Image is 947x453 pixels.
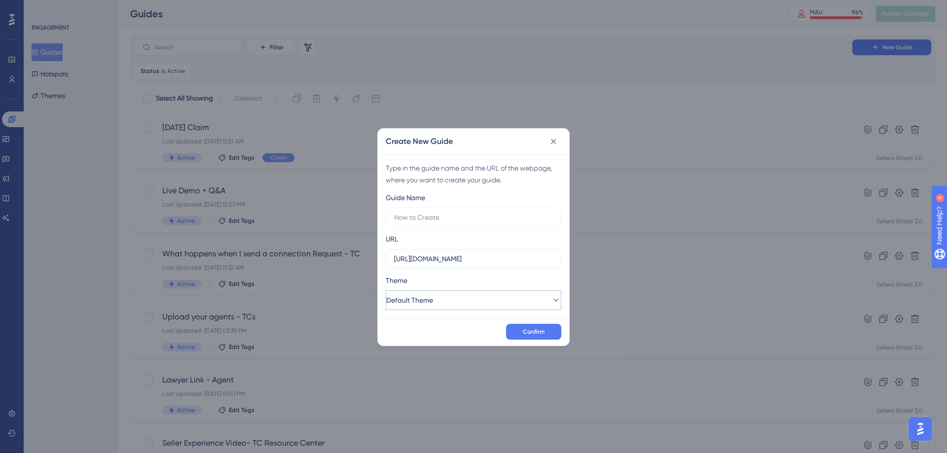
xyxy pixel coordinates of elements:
span: Need Help? [23,2,62,14]
input: How to Create [394,212,553,223]
div: 4 [69,5,72,13]
span: Theme [386,275,407,286]
span: Default Theme [386,294,433,306]
h2: Create New Guide [386,136,453,147]
span: Confirm [523,328,545,336]
div: Type in the guide name and the URL of the webpage, where you want to create your guide. [386,162,561,186]
input: https://www.example.com [394,253,553,264]
div: Guide Name [386,192,425,204]
iframe: UserGuiding AI Assistant Launcher [906,414,935,444]
div: URL [386,233,398,245]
